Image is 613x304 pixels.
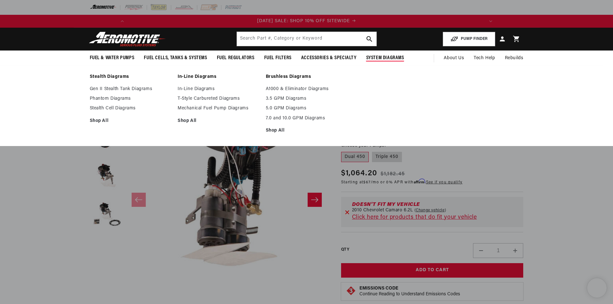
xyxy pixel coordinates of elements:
[90,106,172,111] a: Stealth Cell Diagrams
[90,55,135,61] span: Fuel & Water Pumps
[116,15,129,28] button: Translation missing: en.sections.announcements.previous_announcement
[439,51,469,66] a: About Us
[87,32,168,47] img: Aeromotive
[178,96,259,102] a: T-Style Carbureted Diagrams
[444,56,464,60] span: About Us
[257,19,350,23] span: [DATE] SALE: SHOP 10% OFF SITEWIDE
[341,179,462,185] p: Starting at /mo or 0% APR with .
[426,180,462,184] a: See if you qualify - Learn more about Affirm Financing (opens in modal)
[132,193,146,207] button: Slide left
[212,51,259,66] summary: Fuel Regulators
[352,215,477,220] a: Click here for products that do fit your vehicle
[85,51,139,66] summary: Fuel & Water Pumps
[144,55,207,61] span: Fuel Cells, Tanks & Systems
[90,196,122,228] button: Load image 4 in gallery view
[266,128,348,134] a: Shop All
[341,168,377,179] span: $1,064.20
[217,55,255,61] span: Fuel Regulators
[90,86,172,92] a: Gen II Stealth Tank Diagrams
[352,202,520,207] div: Doesn't fit my vehicle
[341,152,369,162] label: Dual 450
[341,247,349,253] label: QTY
[296,51,361,66] summary: Accessories & Specialty
[266,96,348,102] a: 3.5 GPM Diagrams
[178,106,259,111] a: Mechanical Fuel Pump Diagrams
[90,160,122,192] button: Load image 3 in gallery view
[362,32,376,46] button: search button
[308,193,322,207] button: Slide right
[352,208,413,213] span: 2010 Chevrolet Camaro 6.2L
[178,86,259,92] a: In-Line Diagrams
[266,74,348,80] a: Brushless Diagrams
[500,51,528,66] summary: Rebuilds
[266,106,348,111] a: 5.0 GPM Diagrams
[474,55,495,62] span: Tech Help
[346,286,356,296] img: Emissions code
[266,115,348,121] a: 7.0 and 10.0 GPM Diagrams
[264,55,292,61] span: Fuel Filters
[74,15,540,28] slideshow-component: Translation missing: en.sections.announcements.announcement_bar
[361,51,409,66] summary: System Diagrams
[129,18,484,25] div: 1 of 3
[259,51,296,66] summary: Fuel Filters
[129,18,484,25] a: [DATE] SALE: SHOP 10% OFF SITEWIDE
[266,86,348,92] a: A1000 & Eliminator Diagrams
[505,55,524,62] span: Rebuilds
[443,32,495,46] button: PUMP FINDER
[90,118,172,124] a: Shop All
[359,286,460,297] button: Emissions CodeContinue Reading to Understand Emissions Codes
[341,263,524,278] button: Add to Cart
[366,55,404,61] span: System Diagrams
[178,74,259,80] a: In-Line Diagrams
[372,152,402,162] label: Triple 450
[363,180,371,184] span: $67
[381,170,405,178] s: $1,182.45
[301,55,357,61] span: Accessories & Specialty
[359,286,398,291] strong: Emissions Code
[237,32,376,46] input: Search by Part Number, Category or Keyword
[90,96,172,102] a: Phantom Diagrams
[90,74,172,80] a: Stealth Diagrams
[414,179,425,184] span: Affirm
[359,291,460,297] p: Continue Reading to Understand Emissions Codes
[129,18,484,25] div: Announcement
[178,118,259,124] a: Shop All
[414,208,446,213] a: Change vehicle
[469,51,500,66] summary: Tech Help
[139,51,212,66] summary: Fuel Cells, Tanks & Systems
[484,15,497,28] button: Translation missing: en.sections.announcements.next_announcement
